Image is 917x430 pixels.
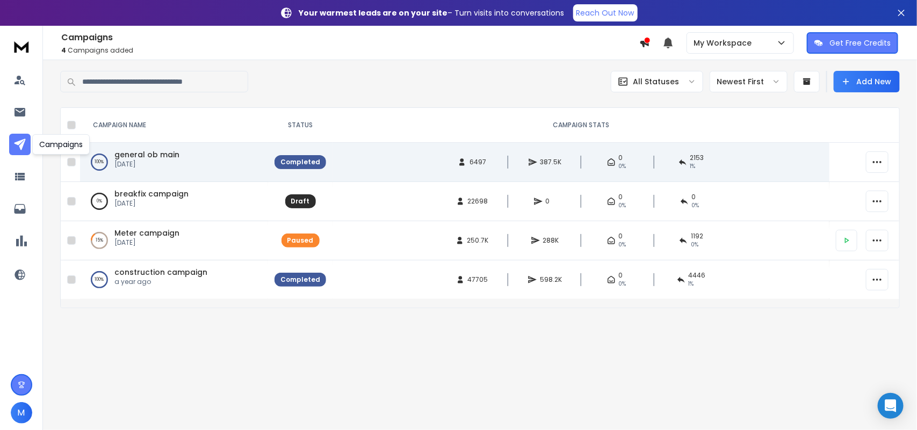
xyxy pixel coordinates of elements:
[97,196,102,207] p: 0 %
[114,188,189,199] a: breakfix campaign
[61,46,66,55] span: 4
[690,154,704,162] span: 2153
[573,4,638,21] a: Reach Out Now
[95,157,104,167] p: 100 %
[619,193,623,201] span: 0
[96,235,103,246] p: 15 %
[468,197,488,206] span: 22698
[619,201,626,210] span: 0%
[80,260,268,300] td: 100%construction campaigna year ago
[114,199,189,208] p: [DATE]
[878,393,904,419] div: Open Intercom Messenger
[268,108,333,143] th: STATUS
[80,108,268,143] th: CAMPAIGN NAME
[619,154,623,162] span: 0
[299,8,448,18] strong: Your warmest leads are on your site
[333,108,829,143] th: CAMPAIGN STATS
[11,37,32,56] img: logo
[299,8,565,18] p: – Turn visits into conversations
[114,278,207,286] p: a year ago
[546,197,557,206] span: 0
[692,193,696,201] span: 0
[114,149,179,160] a: general ob main
[291,197,310,206] div: Draft
[689,271,706,280] span: 4446
[280,275,320,284] div: Completed
[114,228,179,238] a: Meter campaign
[287,236,314,245] div: Paused
[468,275,488,284] span: 47705
[576,8,634,18] p: Reach Out Now
[619,271,623,280] span: 0
[540,275,562,284] span: 598.2K
[61,46,639,55] p: Campaigns added
[11,402,32,424] button: M
[691,240,698,249] span: 0 %
[61,31,639,44] h1: Campaigns
[691,232,703,240] span: 1192
[95,274,104,285] p: 100 %
[114,160,179,169] p: [DATE]
[619,280,626,288] span: 0%
[834,71,900,92] button: Add New
[80,221,268,260] td: 15%Meter campaign[DATE]
[470,158,486,166] span: 6497
[114,267,207,278] a: construction campaign
[710,71,788,92] button: Newest First
[690,162,696,171] span: 1 %
[467,236,489,245] span: 250.7K
[689,280,694,288] span: 1 %
[280,158,320,166] div: Completed
[807,32,898,54] button: Get Free Credits
[80,143,268,182] td: 100%general ob main[DATE]
[619,232,623,240] span: 0
[32,134,90,155] div: Campaigns
[692,201,699,210] span: 0%
[633,76,679,87] p: All Statuses
[829,38,891,48] p: Get Free Credits
[80,182,268,221] td: 0%breakfix campaign[DATE]
[694,38,756,48] p: My Workspace
[619,162,626,171] span: 0%
[619,240,626,249] span: 0%
[114,238,179,247] p: [DATE]
[540,158,562,166] span: 387.5K
[543,236,559,245] span: 288K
